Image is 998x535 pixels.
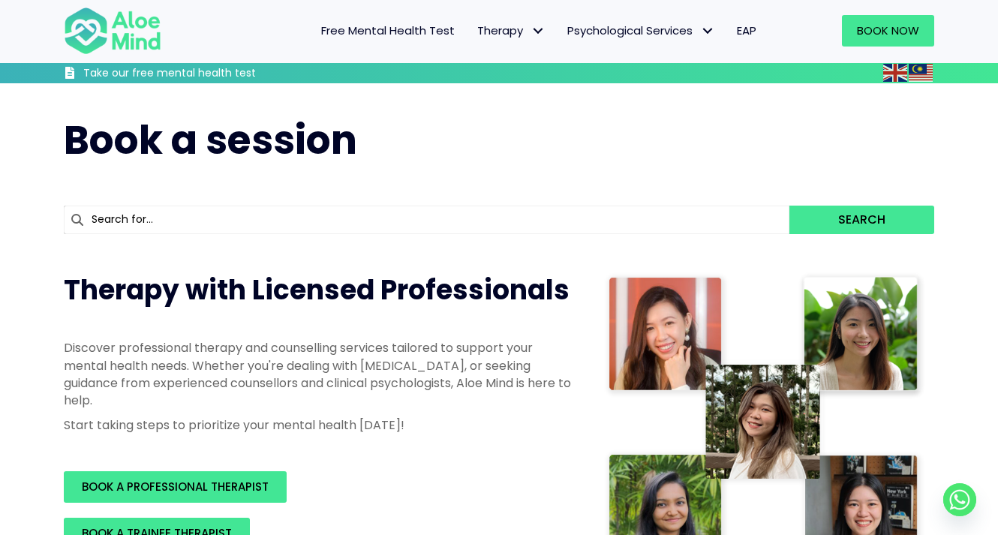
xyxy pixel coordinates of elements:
nav: Menu [181,15,768,47]
a: BOOK A PROFESSIONAL THERAPIST [64,471,287,503]
span: Therapy with Licensed Professionals [64,271,570,309]
img: Aloe mind Logo [64,6,161,56]
a: Whatsapp [943,483,976,516]
a: Malay [909,64,934,81]
span: Book Now [857,23,919,38]
p: Start taking steps to prioritize your mental health [DATE]! [64,416,574,434]
a: EAP [726,15,768,47]
a: Book Now [842,15,934,47]
img: en [883,64,907,82]
span: EAP [737,23,756,38]
span: Free Mental Health Test [321,23,455,38]
a: Free Mental Health Test [310,15,466,47]
a: Psychological ServicesPsychological Services: submenu [556,15,726,47]
span: Therapy: submenu [527,20,549,42]
button: Search [789,206,934,234]
span: Psychological Services [567,23,714,38]
a: TherapyTherapy: submenu [466,15,556,47]
span: Book a session [64,113,357,167]
a: English [883,64,909,81]
span: Therapy [477,23,545,38]
a: Take our free mental health test [64,66,336,83]
img: ms [909,64,933,82]
span: BOOK A PROFESSIONAL THERAPIST [82,479,269,494]
h3: Take our free mental health test [83,66,336,81]
p: Discover professional therapy and counselling services tailored to support your mental health nee... [64,339,574,409]
input: Search for... [64,206,789,234]
span: Psychological Services: submenu [696,20,718,42]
